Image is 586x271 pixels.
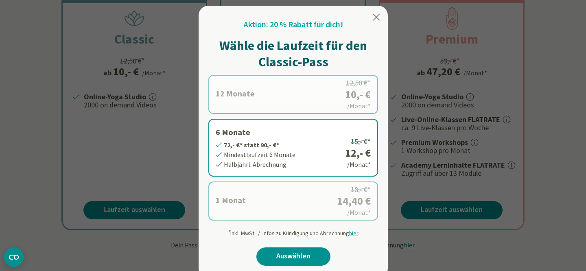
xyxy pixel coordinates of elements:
[349,229,358,237] span: hier
[227,225,359,238] div: Inkl. MwSt. / Infos zu Kündigung und Abrechnung .
[256,247,330,266] a: Auswählen
[208,37,378,70] h1: Wähle die Laufzeit für den Classic-Pass
[4,247,24,267] button: CMP-Widget öffnen
[244,19,343,31] h2: Aktion: 20 % Rabatt für dich!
